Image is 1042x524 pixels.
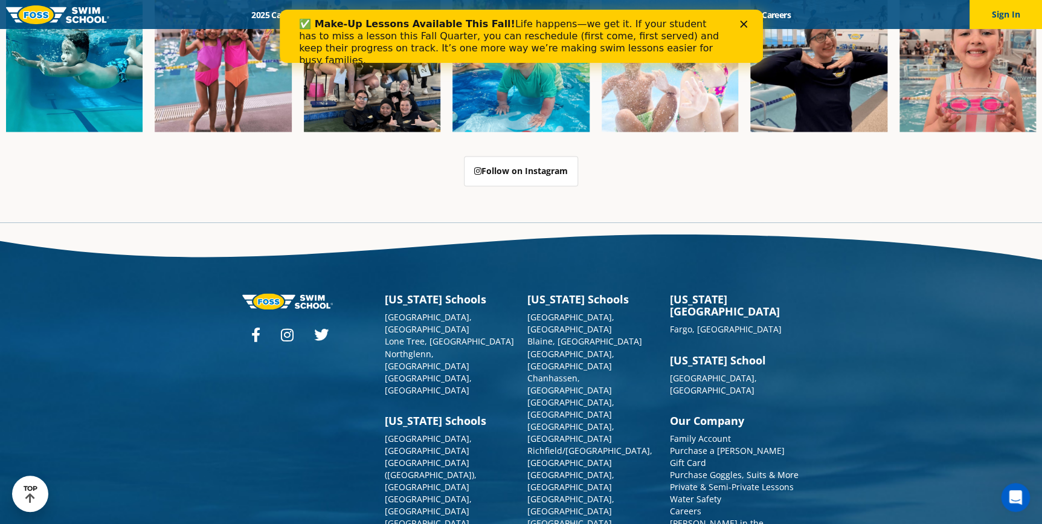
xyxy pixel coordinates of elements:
[527,335,642,347] a: Blaine, [GEOGRAPHIC_DATA]
[527,293,658,305] h3: [US_STATE] Schools
[670,414,800,426] h3: Our Company
[464,156,578,186] a: Follow on Instagram
[713,9,751,21] a: Blog
[367,9,473,21] a: Swim Path® Program
[527,468,614,492] a: [GEOGRAPHIC_DATA], [GEOGRAPHIC_DATA]
[19,8,445,57] div: Life happens—we get it. If your student has to miss a lesson this Fall Quarter, you can reschedul...
[385,493,472,516] a: [GEOGRAPHIC_DATA], [GEOGRAPHIC_DATA]
[19,8,236,20] b: ✅ Make-Up Lessons Available This Fall!
[385,432,472,456] a: [GEOGRAPHIC_DATA], [GEOGRAPHIC_DATA]
[670,354,800,366] h3: [US_STATE] School
[242,293,333,309] img: Foss-logo-horizontal-white.svg
[670,493,721,504] a: Water Safety
[385,348,469,371] a: Northglenn, [GEOGRAPHIC_DATA]
[527,420,614,444] a: [GEOGRAPHIC_DATA], [GEOGRAPHIC_DATA]
[527,311,614,335] a: [GEOGRAPHIC_DATA], [GEOGRAPHIC_DATA]
[670,468,799,480] a: Purchase Goggles, Suits & More
[241,9,317,21] a: 2025 Calendar
[670,432,731,444] a: Family Account
[670,372,757,395] a: [GEOGRAPHIC_DATA], [GEOGRAPHIC_DATA]
[24,485,37,503] div: TOP
[385,414,515,426] h3: [US_STATE] Schools
[670,323,782,335] a: Fargo, [GEOGRAPHIC_DATA]
[385,335,514,347] a: Lone Tree, [GEOGRAPHIC_DATA]
[1001,483,1030,512] iframe: Intercom live chat
[670,444,785,468] a: Purchase a [PERSON_NAME] Gift Card
[527,396,614,419] a: [GEOGRAPHIC_DATA], [GEOGRAPHIC_DATA]
[385,311,472,335] a: [GEOGRAPHIC_DATA], [GEOGRAPHIC_DATA]
[585,9,713,21] a: Swim Like [PERSON_NAME]
[385,293,515,305] h3: [US_STATE] Schools
[385,456,477,492] a: [GEOGRAPHIC_DATA] ([GEOGRAPHIC_DATA]), [GEOGRAPHIC_DATA]
[751,9,801,21] a: Careers
[527,372,612,395] a: Chanhassen, [GEOGRAPHIC_DATA]
[527,444,652,468] a: Richfield/[GEOGRAPHIC_DATA], [GEOGRAPHIC_DATA]
[317,9,367,21] a: Schools
[460,11,472,18] div: Close
[670,480,794,492] a: Private & Semi-Private Lessons
[6,5,109,24] img: FOSS Swim School Logo
[670,293,800,317] h3: [US_STATE][GEOGRAPHIC_DATA]
[385,372,472,395] a: [GEOGRAPHIC_DATA], [GEOGRAPHIC_DATA]
[527,493,614,516] a: [GEOGRAPHIC_DATA], [GEOGRAPHIC_DATA]
[473,9,585,21] a: About [PERSON_NAME]
[527,348,614,371] a: [GEOGRAPHIC_DATA], [GEOGRAPHIC_DATA]
[280,10,763,63] iframe: Intercom live chat banner
[670,505,701,516] a: Careers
